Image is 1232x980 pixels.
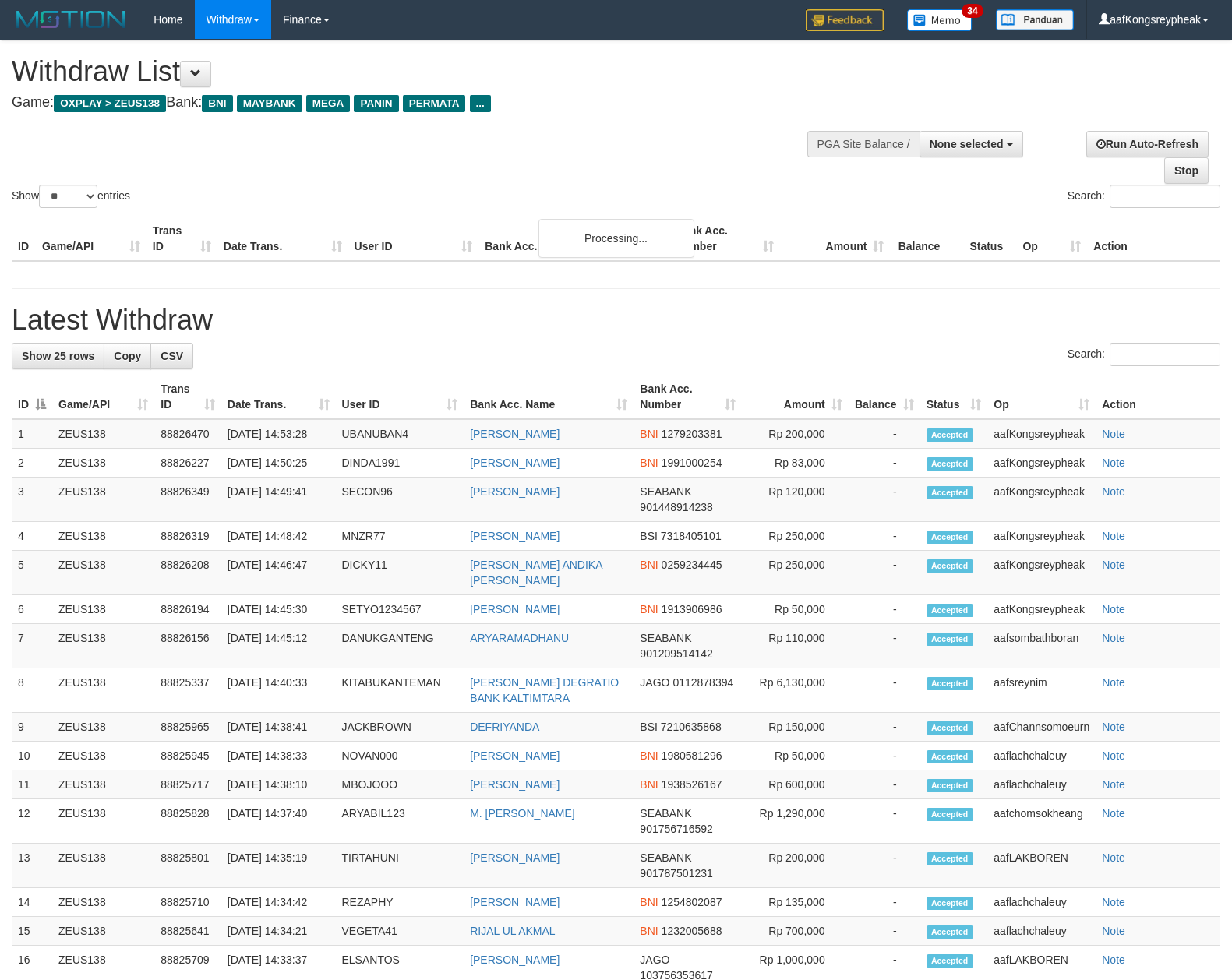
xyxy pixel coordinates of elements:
td: - [849,799,920,844]
a: [PERSON_NAME] [470,428,560,440]
td: [DATE] 14:35:19 [221,844,336,888]
th: Date Trans. [217,217,348,261]
td: ZEUS138 [52,668,154,713]
td: Rp 6,130,000 [742,668,848,713]
span: Accepted [927,633,973,646]
span: BNI [202,95,232,112]
th: User ID: activate to sort column ascending [336,375,464,419]
td: - [849,551,920,595]
a: Note [1102,721,1125,733]
th: Action [1096,375,1220,419]
td: ZEUS138 [52,888,154,917]
td: ARYABIL123 [336,799,464,844]
th: Game/API: activate to sort column ascending [52,375,154,419]
td: 88826156 [154,624,221,668]
th: Bank Acc. Name [478,217,669,261]
td: Rp 135,000 [742,888,848,917]
span: Accepted [927,604,973,617]
td: [DATE] 14:34:42 [221,888,336,917]
td: Rp 200,000 [742,419,848,449]
a: Stop [1164,157,1209,184]
td: aafKongsreypheak [987,419,1096,449]
span: BNI [640,603,658,615]
th: Date Trans.: activate to sort column ascending [221,375,336,419]
span: Copy 1232005688 to clipboard [662,925,722,937]
td: aaflachchaleuy [987,917,1096,946]
img: Button%20Memo.svg [907,9,973,31]
td: 88825337 [154,668,221,713]
th: Amount: activate to sort column ascending [742,375,848,419]
a: [PERSON_NAME] [470,778,560,791]
td: - [849,888,920,917]
td: 14 [12,888,52,917]
td: [DATE] 14:50:25 [221,449,336,478]
td: 88825717 [154,770,221,799]
a: ARYARAMADHANU [470,632,569,644]
td: TIRTAHUNI [336,844,464,888]
select: Showentries [39,185,97,208]
span: Accepted [927,721,973,735]
h1: Latest Withdraw [12,305,1220,336]
img: panduan.png [996,9,1074,30]
td: MNZR77 [336,522,464,551]
td: - [849,419,920,449]
a: Show 25 rows [12,343,104,369]
a: [PERSON_NAME] [470,749,560,762]
td: 88825641 [154,917,221,946]
td: [DATE] 14:38:33 [221,742,336,770]
td: ZEUS138 [52,844,154,888]
td: 88825828 [154,799,221,844]
td: aafChannsomoeurn [987,713,1096,742]
td: 88826319 [154,522,221,551]
span: SEABANK [640,632,691,644]
td: Rp 700,000 [742,917,848,946]
td: 15 [12,917,52,946]
span: Accepted [927,750,973,763]
span: Accepted [927,852,973,865]
span: BNI [640,559,658,571]
button: None selected [920,131,1023,157]
label: Show entries [12,185,130,208]
div: Processing... [538,219,694,258]
td: aaflachchaleuy [987,770,1096,799]
h4: Game: Bank: [12,95,806,111]
th: Amount [780,217,891,261]
th: Trans ID: activate to sort column ascending [154,375,221,419]
td: Rp 600,000 [742,770,848,799]
span: BSI [640,530,658,542]
td: aafKongsreypheak [987,522,1096,551]
td: ZEUS138 [52,917,154,946]
span: Copy [114,350,141,362]
td: aafchomsokheang [987,799,1096,844]
span: Copy 901756716592 to clipboard [640,823,712,835]
th: Game/API [36,217,146,261]
td: SECON96 [336,478,464,522]
td: JACKBROWN [336,713,464,742]
td: - [849,844,920,888]
th: Op: activate to sort column ascending [987,375,1096,419]
span: Copy 901209514142 to clipboard [640,647,712,660]
a: Note [1102,896,1125,908]
td: Rp 83,000 [742,449,848,478]
td: 9 [12,713,52,742]
th: Bank Acc. Name: activate to sort column ascending [464,375,634,419]
span: JAGO [640,954,669,966]
span: Copy 1980581296 to clipboard [662,749,722,762]
td: - [849,522,920,551]
span: Copy 0259234445 to clipboard [662,559,722,571]
span: BNI [640,778,658,791]
td: 3 [12,478,52,522]
span: ... [470,95,491,112]
th: Balance [890,217,963,261]
td: [DATE] 14:34:21 [221,917,336,946]
span: BNI [640,749,658,762]
a: Run Auto-Refresh [1086,131,1209,157]
td: 4 [12,522,52,551]
span: Accepted [927,808,973,821]
th: User ID [348,217,479,261]
td: - [849,742,920,770]
td: Rp 110,000 [742,624,848,668]
img: Feedback.jpg [806,9,884,31]
th: Balance: activate to sort column ascending [849,375,920,419]
td: 88826349 [154,478,221,522]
